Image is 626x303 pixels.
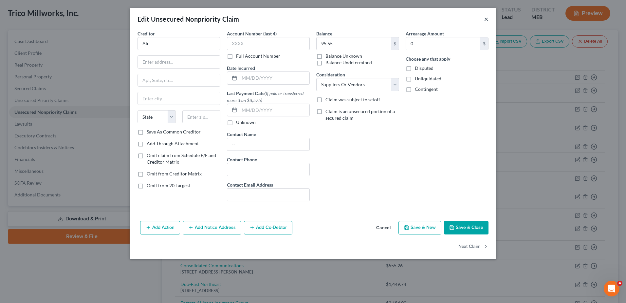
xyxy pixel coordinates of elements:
button: × [484,15,488,23]
input: MM/DD/YYYY [239,72,309,84]
button: Next Claim [458,240,488,253]
input: XXXX [227,37,310,50]
input: Search creditor by name... [138,37,220,50]
button: Add Notice Address [183,221,241,235]
div: $ [391,37,399,50]
input: Enter city... [138,92,220,105]
button: Save & New [398,221,441,235]
label: Date Incurred [227,65,255,71]
label: Last Payment Date [227,90,310,104]
input: MM/DD/YYYY [239,104,309,116]
div: Edit Unsecured Nonpriority Claim [138,14,239,24]
label: Balance Unknown [325,53,362,59]
span: Omit claim from Schedule E/F and Creditor Matrix [147,152,216,165]
label: Add Through Attachment [147,140,199,147]
label: Full Account Number [236,53,280,59]
button: Add Action [140,221,180,235]
input: Enter zip... [182,110,221,123]
label: Unknown [236,119,256,126]
label: Contact Name [227,131,256,138]
span: Omit from Creditor Matrix [147,171,202,176]
span: (If paid or transferred more than $8,575) [227,91,304,103]
span: Disputed [415,65,433,71]
span: 4 [617,281,622,286]
span: Creditor [138,31,155,36]
label: Consideration [316,71,345,78]
label: Save As Common Creditor [147,129,201,135]
label: Arrearage Amount [406,30,444,37]
span: Claim is an unsecured portion of a secured claim [325,109,395,121]
input: -- [227,138,309,151]
label: Contact Email Address [227,181,273,188]
label: Contact Phone [227,156,257,163]
div: $ [480,37,488,50]
input: Apt, Suite, etc... [138,74,220,87]
button: Save & Close [444,221,488,235]
button: Cancel [371,222,396,235]
label: Account Number (last 4) [227,30,277,37]
span: Unliquidated [415,76,441,81]
input: 0.00 [406,37,480,50]
label: Balance Undetermined [325,59,372,66]
span: Omit from 20 Largest [147,183,190,188]
iframe: Intercom live chat [604,281,619,296]
input: 0.00 [317,37,391,50]
input: -- [227,189,309,201]
button: Add Co-Debtor [244,221,292,235]
span: Claim was subject to setoff [325,97,380,102]
label: Balance [316,30,332,37]
input: -- [227,163,309,176]
span: Contingent [415,86,438,92]
label: Choose any that apply [406,55,450,62]
input: Enter address... [138,56,220,68]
